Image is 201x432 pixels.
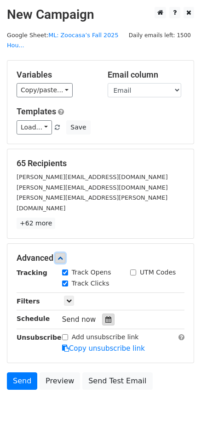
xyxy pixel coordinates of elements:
[62,344,145,353] a: Copy unsubscribe link
[62,315,96,324] span: Send now
[17,334,62,341] strong: Unsubscribe
[82,372,152,390] a: Send Test Email
[7,32,119,49] small: Google Sheet:
[17,120,52,135] a: Load...
[66,120,90,135] button: Save
[40,372,80,390] a: Preview
[7,32,119,49] a: ML: Zoocasa’s Fall 2025 Hou...
[17,194,167,212] small: [PERSON_NAME][EMAIL_ADDRESS][PERSON_NAME][DOMAIN_NAME]
[17,158,184,168] h5: 65 Recipients
[72,279,109,288] label: Track Clicks
[126,30,194,40] span: Daily emails left: 1500
[17,174,168,180] small: [PERSON_NAME][EMAIL_ADDRESS][DOMAIN_NAME]
[155,388,201,432] iframe: Chat Widget
[72,268,111,277] label: Track Opens
[72,332,139,342] label: Add unsubscribe link
[7,372,37,390] a: Send
[140,268,176,277] label: UTM Codes
[17,253,184,263] h5: Advanced
[108,70,185,80] h5: Email column
[17,83,73,97] a: Copy/paste...
[17,70,94,80] h5: Variables
[17,315,50,322] strong: Schedule
[7,7,194,22] h2: New Campaign
[17,297,40,305] strong: Filters
[17,184,168,191] small: [PERSON_NAME][EMAIL_ADDRESS][DOMAIN_NAME]
[126,32,194,39] a: Daily emails left: 1500
[17,269,47,276] strong: Tracking
[17,218,55,229] a: +62 more
[17,107,56,116] a: Templates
